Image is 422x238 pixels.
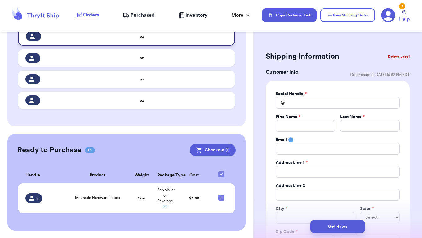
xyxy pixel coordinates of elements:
strong: oz [140,77,144,81]
h2: Shipping Information [266,52,339,62]
span: 01 [85,147,95,153]
span: Orders [83,11,99,19]
th: Package Type [153,167,177,183]
span: $ 5.58 [189,196,199,200]
a: 3 [381,8,395,22]
a: Help [399,10,410,23]
label: Address Line 1 [276,160,308,166]
div: @ [276,97,285,109]
span: Mountain Hardware fleece [75,196,120,199]
span: PolyMailer or Envelope ✉️ [157,188,175,208]
button: Delete Label [385,50,412,63]
button: New Shipping Order [320,8,375,22]
button: Checkout (1) [190,144,236,156]
th: Cost [177,167,212,183]
a: Orders [77,11,99,19]
button: Get Rates [310,220,365,233]
a: Inventory [179,11,207,19]
div: 3 [399,3,405,9]
label: Last Name [340,114,365,120]
span: Purchased [131,11,155,19]
th: Product [65,167,130,183]
h3: Customer Info [266,68,298,76]
strong: 12 oz [138,196,146,200]
label: Social Handle [276,91,307,97]
span: Inventory [185,11,207,19]
strong: oz [140,98,144,102]
label: First Name [276,114,300,120]
button: Copy Customer Link [262,8,317,22]
th: Weight [130,167,153,183]
h2: Ready to Purchase [17,145,81,155]
span: Order created: [DATE] 10:52 PM EDT [350,72,410,77]
label: Address Line 2 [276,183,305,189]
label: City [276,206,287,212]
a: Purchased [123,11,155,19]
span: Help [399,16,410,23]
strong: oz [140,56,144,60]
label: Email [276,137,287,143]
span: jj [37,196,38,201]
label: State [360,206,374,212]
div: More [231,11,251,19]
strong: oz [140,34,144,38]
span: Handle [25,172,40,179]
